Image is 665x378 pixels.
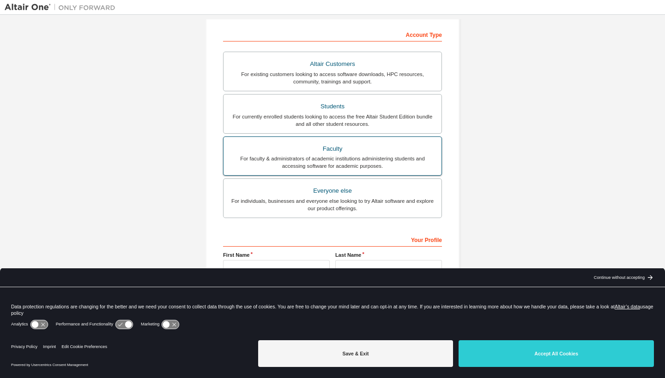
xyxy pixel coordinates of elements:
[223,251,330,259] label: First Name
[229,71,436,85] div: For existing customers looking to access software downloads, HPC resources, community, trainings ...
[335,251,442,259] label: Last Name
[5,3,120,12] img: Altair One
[229,142,436,155] div: Faculty
[229,184,436,197] div: Everyone else
[229,155,436,170] div: For faculty & administrators of academic institutions administering students and accessing softwa...
[229,100,436,113] div: Students
[229,197,436,212] div: For individuals, businesses and everyone else looking to try Altair software and explore our prod...
[229,58,436,71] div: Altair Customers
[223,27,442,41] div: Account Type
[223,232,442,247] div: Your Profile
[229,113,436,128] div: For currently enrolled students looking to access the free Altair Student Edition bundle and all ...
